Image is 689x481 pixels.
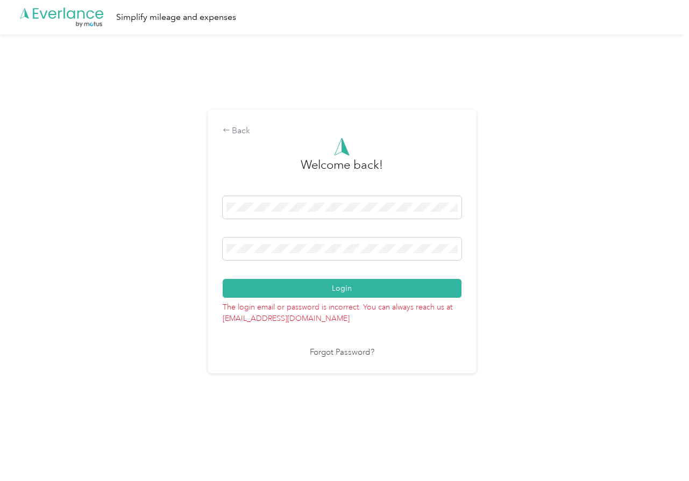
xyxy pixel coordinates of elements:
div: Back [223,125,461,138]
a: Forgot Password? [310,347,374,359]
h3: greeting [301,156,383,185]
div: Simplify mileage and expenses [116,11,236,24]
p: The login email or password is incorrect. You can always reach us at [EMAIL_ADDRESS][DOMAIN_NAME] [223,298,461,324]
button: Login [223,279,461,298]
